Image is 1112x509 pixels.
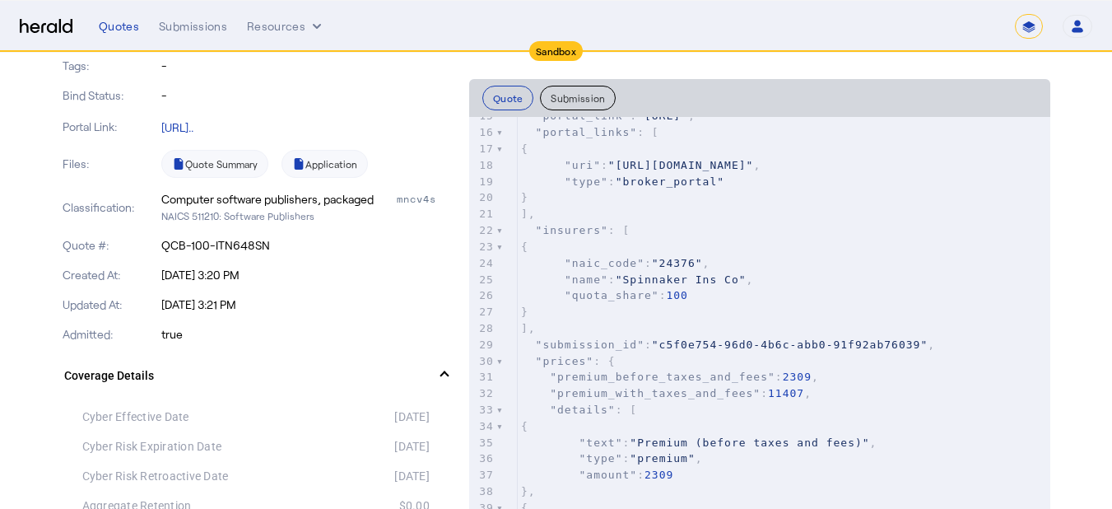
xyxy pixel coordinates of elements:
[521,339,935,351] span: : ,
[161,58,449,74] p: -
[768,387,804,399] span: 11407
[579,469,638,481] span: "amount"
[550,371,775,383] span: "premium_before_taxes_and_fees"
[550,387,761,399] span: "premium_with_taxes_and_fees"
[536,126,638,138] span: "portal_links"
[469,369,496,385] div: 31
[63,267,159,283] p: Created At:
[256,468,430,484] div: [DATE]
[536,339,644,351] span: "submission_id"
[161,120,193,134] a: [URL]..
[579,437,623,449] span: "text"
[469,353,496,370] div: 30
[482,86,534,110] button: Quote
[469,222,496,239] div: 22
[550,404,615,416] span: "details"
[82,409,256,425] div: Cyber Effective Date
[536,355,594,367] span: "prices"
[521,273,754,286] span: : ,
[521,208,536,220] span: ],
[469,272,496,288] div: 25
[63,58,159,74] p: Tags:
[521,420,528,432] span: {
[63,326,159,343] p: Admitted:
[161,326,449,343] p: true
[521,469,673,481] span: :
[521,240,528,253] span: {
[469,124,496,141] div: 16
[469,206,496,222] div: 21
[783,371,812,383] span: 2309
[540,86,616,110] button: Submission
[608,159,754,171] span: "[URL][DOMAIN_NAME]"
[469,141,496,157] div: 17
[469,337,496,353] div: 29
[469,451,496,467] div: 36
[63,87,159,104] p: Bind Status:
[256,438,430,455] div: [DATE]
[565,175,608,188] span: "type"
[469,255,496,272] div: 24
[579,452,623,465] span: "type"
[469,189,496,206] div: 20
[565,273,608,286] span: "name"
[652,257,703,269] span: "24376"
[469,287,496,304] div: 26
[521,485,536,497] span: },
[247,18,325,35] button: Resources dropdown menu
[521,437,877,449] span: : ,
[281,150,368,178] a: Application
[521,452,703,465] span: : ,
[565,289,659,301] span: "quota_share"
[82,438,256,455] div: Cyber Risk Expiration Date
[161,297,449,313] p: [DATE] 3:21 PM
[469,385,496,402] div: 32
[521,224,630,236] span: : [
[63,119,159,135] p: Portal Link:
[630,452,695,465] span: "premium"
[521,306,528,318] span: }
[521,142,528,155] span: {
[644,469,673,481] span: 2309
[159,18,227,35] div: Submissions
[63,349,449,402] mat-expansion-panel-header: Coverage Details
[529,41,583,61] div: Sandbox
[521,191,528,203] span: }
[161,191,374,208] div: Computer software publishers, packaged
[521,322,536,334] span: ],
[469,467,496,483] div: 37
[469,304,496,320] div: 27
[666,289,687,301] span: 100
[99,18,139,35] div: Quotes
[536,224,608,236] span: "insurers"
[63,237,159,254] p: Quote #:
[469,418,496,435] div: 34
[469,435,496,451] div: 35
[521,371,819,383] span: : ,
[469,157,496,174] div: 18
[521,355,616,367] span: : {
[161,87,449,104] p: -
[161,267,449,283] p: [DATE] 3:20 PM
[521,387,812,399] span: : ,
[652,339,928,351] span: "c5f0e754-96d0-4b6c-abb0-91f92ab76039"
[521,257,710,269] span: : ,
[63,199,159,216] p: Classification:
[616,273,747,286] span: "Spinnaker Ins Co"
[616,175,724,188] span: "broker_portal"
[469,483,496,500] div: 38
[630,437,869,449] span: "Premium (before taxes and fees)"
[64,367,428,385] mat-panel-title: Coverage Details
[161,150,268,178] a: Quote Summary
[469,402,496,418] div: 33
[63,297,159,313] p: Updated At:
[161,208,449,224] p: NAICS 511210: Software Publishers
[565,159,601,171] span: "uri"
[20,19,72,35] img: Herald Logo
[63,156,159,172] p: Files:
[256,409,430,425] div: [DATE]
[565,257,644,269] span: "naic_code"
[469,174,496,190] div: 19
[521,126,659,138] span: : [
[521,159,761,171] span: : ,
